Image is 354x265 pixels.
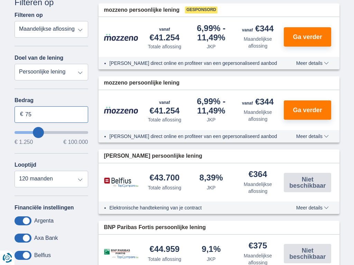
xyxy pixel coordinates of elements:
label: Doel van de lening [15,55,63,61]
div: Totale aflossing [148,256,181,263]
div: 9,1% [202,245,221,254]
button: Ga verder [284,100,331,120]
span: mozzeno persoonlijke lening [104,6,180,14]
div: Totale aflossing [148,43,181,50]
div: €41.254 [144,97,185,115]
div: 6,99% [190,24,232,42]
span: Niet beschikbaar [286,247,329,260]
div: €375 [249,242,267,251]
label: Argenta [34,218,54,224]
div: 8,39% [199,174,223,183]
button: Meer details [291,60,334,66]
div: €344 [242,24,273,34]
button: Niet beschikbaar [284,173,331,192]
span: BNP Paribas Fortis persoonlijke lening [104,224,206,232]
span: Ga verder [293,34,322,40]
img: product.pl.alt BNP Paribas Fortis [104,249,139,259]
div: Maandelijkse aflossing [237,36,278,49]
label: Financiële instellingen [15,205,74,211]
div: €41.254 [144,24,185,42]
span: [PERSON_NAME] persoonlijke lening [104,152,202,160]
span: € [20,110,23,118]
div: €344 [242,98,273,107]
img: product.pl.alt Belfius [104,177,139,187]
label: Looptijd [15,162,36,168]
img: product.pl.alt Mozzeno [104,33,139,41]
span: Niet beschikbaar [286,176,329,189]
span: Meer details [296,134,329,139]
img: product.pl.alt Mozzeno [104,106,139,114]
span: € 100.000 [63,139,88,145]
button: Meer details [291,205,334,210]
span: Gesponsord [185,7,217,13]
div: €364 [249,170,267,179]
span: mozzeno persoonlijke lening [104,79,180,87]
label: Filteren op [15,12,43,18]
button: Meer details [291,134,334,139]
div: Maandelijkse aflossing [237,109,278,122]
label: Bedrag [15,97,88,104]
div: JKP [207,43,216,50]
div: JKP [207,256,216,263]
span: Meer details [296,205,329,210]
span: € 1.250 [15,139,33,145]
li: [PERSON_NAME] direct online en profiteer van een gepersonaliseerd aanbod [110,133,281,140]
div: JKP [207,116,216,123]
div: Totale aflossing [148,184,181,191]
label: Axa Bank [34,235,58,241]
div: Totale aflossing [148,116,181,123]
div: Maandelijkse aflossing [237,181,278,195]
li: Elektronische handtekening van je contract [110,204,281,211]
div: JKP [207,184,216,191]
label: Belfius [34,252,51,258]
button: Niet beschikbaar [284,244,331,263]
span: Ga verder [293,107,322,113]
div: €44.959 [150,245,180,254]
div: €43.700 [150,174,180,183]
span: Meer details [296,61,329,66]
input: wantToBorrow [15,131,88,134]
button: Ga verder [284,27,331,47]
div: 6,99% [190,97,232,115]
li: [PERSON_NAME] direct online en profiteer van een gepersonaliseerd aanbod [110,60,281,67]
